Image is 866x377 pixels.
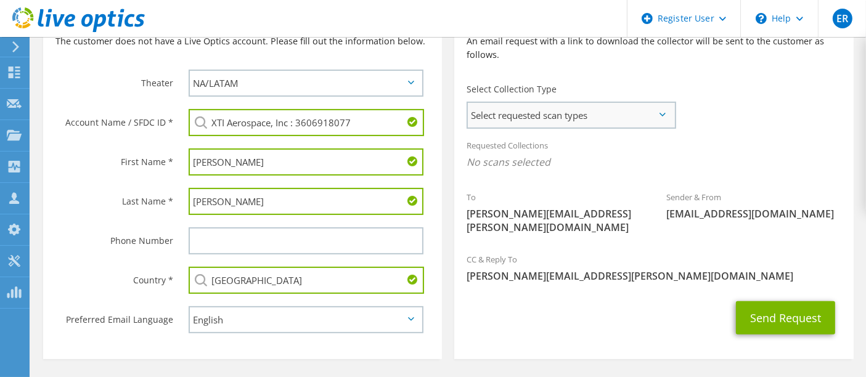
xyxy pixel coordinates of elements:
div: Requested Collections [454,132,853,178]
span: [EMAIL_ADDRESS][DOMAIN_NAME] [666,207,841,221]
span: [PERSON_NAME][EMAIL_ADDRESS][PERSON_NAME][DOMAIN_NAME] [467,207,642,234]
button: Send Request [736,301,835,334]
label: Preferred Email Language [55,306,173,326]
span: Select requested scan types [468,103,674,128]
div: Sender & From [654,184,854,227]
label: Phone Number [55,227,173,247]
label: Select Collection Type [467,83,557,95]
label: Last Name * [55,188,173,208]
span: No scans selected [467,155,841,169]
p: An email request with a link to download the collector will be sent to the customer as follows. [467,34,841,62]
p: The customer does not have a Live Optics account. Please fill out the information below. [55,34,430,48]
label: Theater [55,70,173,89]
div: CC & Reply To [454,246,853,289]
label: First Name * [55,148,173,168]
label: Account Name / SFDC ID * [55,109,173,129]
span: [PERSON_NAME][EMAIL_ADDRESS][PERSON_NAME][DOMAIN_NAME] [467,269,841,283]
div: To [454,184,654,240]
span: ER [833,9,852,28]
label: Country * [55,267,173,286]
svg: \n [756,13,767,24]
